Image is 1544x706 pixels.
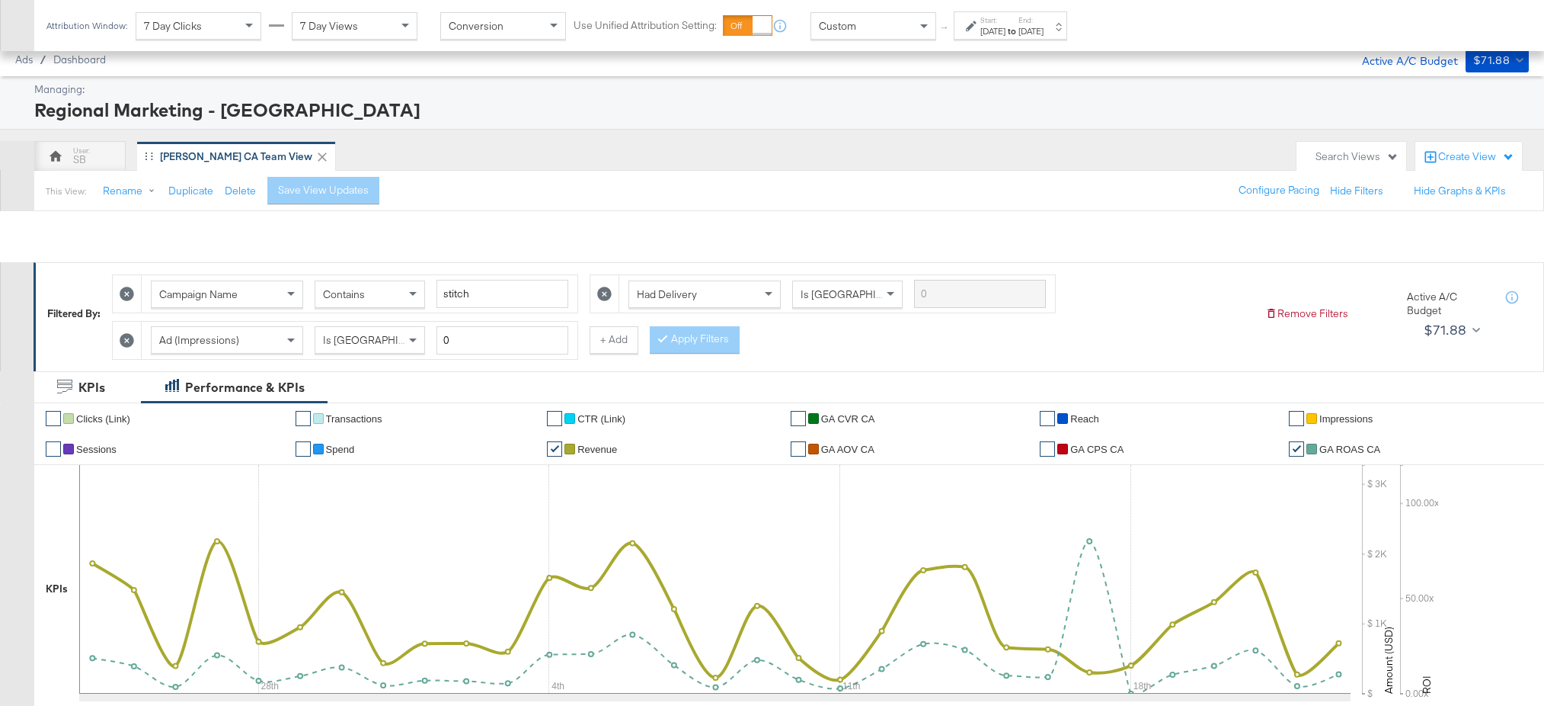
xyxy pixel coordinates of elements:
text: Amount (USD) [1382,627,1395,694]
div: Filtered By: [47,306,101,321]
button: Hide Graphs & KPIs [1414,184,1506,198]
span: Had Delivery [637,287,697,301]
span: Reach [1070,413,1099,425]
button: Delete [225,184,256,198]
span: ↑ [938,26,952,31]
div: Performance & KPIs [185,379,305,396]
a: ✔ [296,441,311,457]
span: Spend [326,444,355,455]
label: Use Unified Attribution Setting: [574,18,717,33]
button: $71.88 [1418,318,1484,342]
div: Drag to reorder tab [145,152,153,160]
span: Ad (Impressions) [159,333,239,347]
a: ✔ [791,441,806,457]
input: Enter a number [436,326,568,355]
span: CTR (Link) [577,413,625,425]
a: ✔ [1289,441,1304,457]
span: Clicks (Link) [76,413,130,425]
input: Enter a search term [436,280,568,308]
input: Enter a search term [914,280,1046,308]
span: GA ROAS CA [1319,444,1380,455]
a: Dashboard [53,53,106,66]
button: Rename [92,178,171,205]
label: End: [1018,15,1044,25]
span: Sessions [76,444,117,455]
div: Managing: [34,82,1525,97]
text: ROI [1420,676,1434,694]
button: $71.88 [1466,48,1529,72]
button: Hide Filters [1330,184,1383,198]
span: Ads [15,53,33,66]
button: + Add [590,326,638,354]
span: Revenue [577,444,617,455]
div: [PERSON_NAME] CA Team View [160,149,312,164]
span: Is [GEOGRAPHIC_DATA] [323,333,440,347]
strong: to [1005,25,1018,37]
div: $71.88 [1473,51,1510,70]
span: Is [GEOGRAPHIC_DATA] [801,287,917,301]
div: Regional Marketing - [GEOGRAPHIC_DATA] [34,97,1525,123]
div: [DATE] [980,25,1005,37]
a: ✔ [547,441,562,457]
a: ✔ [296,411,311,426]
div: Active A/C Budget [1407,290,1491,318]
a: ✔ [547,411,562,426]
a: ✔ [1040,411,1055,426]
span: Impressions [1319,413,1373,425]
span: GA CVR CA [821,413,875,425]
div: Active A/C Budget [1346,48,1458,71]
a: ✔ [46,411,61,426]
span: / [33,53,53,66]
button: Duplicate [168,184,213,198]
span: 7 Day Clicks [144,19,202,33]
span: Campaign Name [159,287,238,301]
span: Conversion [449,19,503,33]
div: SB [73,152,86,167]
span: 7 Day Views [300,19,358,33]
div: Search Views [1315,149,1399,164]
button: Configure Pacing [1228,177,1330,204]
div: Create View [1438,149,1514,165]
div: KPIs [46,582,68,596]
div: This View: [46,185,86,197]
div: KPIs [78,379,105,396]
span: Transactions [326,413,382,425]
span: Custom [819,19,856,33]
button: Remove Filters [1265,306,1348,321]
div: $71.88 [1424,319,1466,342]
a: ✔ [1289,411,1304,426]
div: Attribution Window: [46,21,128,31]
a: ✔ [1040,441,1055,457]
a: ✔ [46,441,61,457]
span: GA AOV CA [821,444,874,455]
div: [DATE] [1018,25,1044,37]
span: GA CPS CA [1070,444,1124,455]
a: ✔ [791,411,806,426]
label: Start: [980,15,1005,25]
span: Contains [323,287,365,301]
